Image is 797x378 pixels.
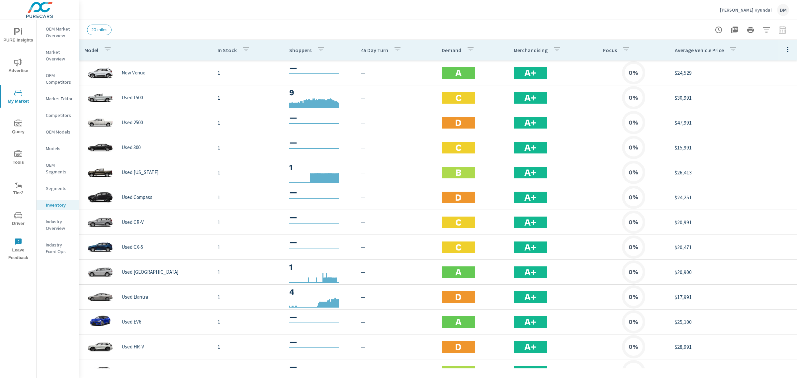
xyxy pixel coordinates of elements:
[46,202,73,208] p: Inventory
[675,243,791,251] p: $20,471
[2,211,34,228] span: Driver
[289,311,350,323] h3: —
[87,237,114,257] img: glamour
[2,238,34,262] span: Leave Feedback
[629,294,638,300] h6: 0%
[37,110,79,120] div: Competitors
[675,368,791,376] p: $21,495
[603,47,617,53] p: Focus
[87,27,111,32] span: 20 miles
[744,23,757,37] button: Print Report
[2,28,34,44] span: PURE Insights
[361,293,431,301] p: —
[87,187,114,207] img: glamour
[361,318,431,326] p: —
[455,266,462,278] h2: A
[87,63,114,83] img: glamour
[289,162,350,173] h3: 1
[218,268,279,276] p: 1
[122,344,144,350] p: Used HR-V
[218,343,279,351] p: 1
[2,150,34,166] span: Tools
[524,341,536,353] h2: A+
[361,193,431,201] p: —
[289,62,350,73] h3: —
[524,67,536,79] h2: A+
[524,117,536,129] h2: A+
[361,368,431,376] p: —
[46,241,73,255] p: Industry Fixed Ops
[46,145,73,152] p: Models
[37,94,79,104] div: Market Editor
[218,168,279,176] p: 1
[361,47,388,53] p: 45 Day Turn
[629,219,638,226] h6: 0%
[675,193,791,201] p: $24,251
[361,119,431,127] p: —
[122,95,143,101] p: Used 1500
[629,119,638,126] h6: 0%
[720,7,772,13] p: [PERSON_NAME] Hyundai
[0,20,36,264] div: nav menu
[87,88,114,108] img: glamour
[455,241,462,253] h2: C
[122,219,144,225] p: Used CR-V
[675,168,791,176] p: $26,413
[629,319,638,325] h6: 0%
[675,343,791,351] p: $28,991
[46,49,73,62] p: Market Overview
[455,142,462,153] h2: C
[122,169,158,175] p: Used [US_STATE]
[218,293,279,301] p: 1
[84,47,98,53] p: Model
[514,47,548,53] p: Merchandising
[37,143,79,153] div: Models
[2,58,34,75] span: Advertise
[524,241,536,253] h2: A+
[37,240,79,256] div: Industry Fixed Ops
[675,69,791,77] p: $24,529
[37,127,79,137] div: OEM Models
[87,312,114,332] img: glamour
[87,162,114,182] img: glamour
[361,143,431,151] p: —
[289,137,350,148] h3: —
[46,72,73,85] p: OEM Competitors
[629,269,638,275] h6: 0%
[37,217,79,233] div: Industry Overview
[524,366,536,378] h2: A+
[289,361,350,372] h3: —
[675,94,791,102] p: $30,991
[289,336,350,347] h3: —
[524,266,536,278] h2: A+
[122,294,148,300] p: Used Elantra
[675,143,791,151] p: $15,991
[122,319,141,325] p: Used EV6
[455,316,462,328] h2: A
[455,366,462,378] h2: B
[2,89,34,105] span: My Market
[629,194,638,201] h6: 0%
[675,119,791,127] p: $47,991
[218,143,279,151] p: 1
[524,316,536,328] h2: A+
[218,47,237,53] p: In Stock
[46,218,73,232] p: Industry Overview
[37,183,79,193] div: Segments
[46,129,73,135] p: OEM Models
[629,244,638,250] h6: 0%
[122,70,145,76] p: New Venue
[289,261,350,273] h3: 1
[289,112,350,123] h3: —
[455,67,462,79] h2: A
[361,168,431,176] p: —
[289,212,350,223] h3: —
[361,69,431,77] p: —
[87,337,114,357] img: glamour
[524,142,536,153] h2: A+
[629,144,638,151] h6: 0%
[455,92,462,104] h2: C
[524,291,536,303] h2: A+
[122,120,143,126] p: Used 2500
[289,47,311,53] p: Shoppers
